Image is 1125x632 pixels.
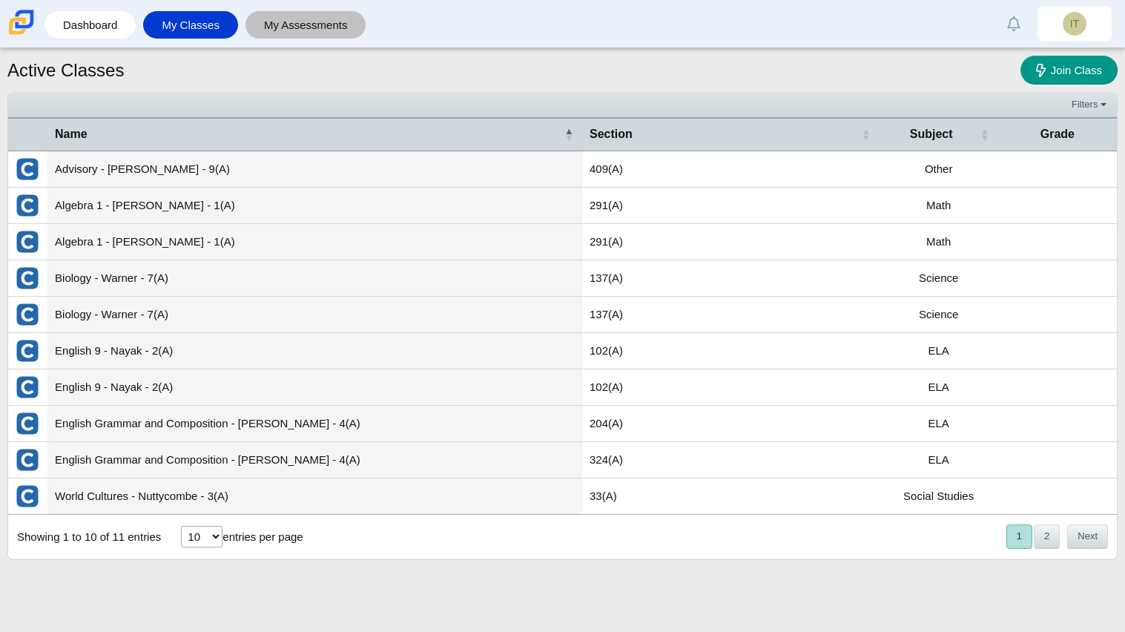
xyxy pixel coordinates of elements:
span: Section [590,128,633,140]
a: My Classes [151,11,231,39]
td: Math [880,188,998,224]
span: Name : Activate to invert sorting [564,119,573,150]
img: External class connected through Clever [16,448,39,472]
td: 409(A) [582,151,880,188]
span: Subject [910,128,953,140]
td: ELA [880,406,998,442]
td: 204(A) [582,406,880,442]
img: External class connected through Clever [16,157,39,181]
td: ELA [880,333,998,369]
td: English 9 - Nayak - 2(A) [47,333,582,369]
a: Join Class [1020,56,1118,85]
td: Science [880,297,998,333]
td: 137(A) [582,260,880,297]
td: Biology - Warner - 7(A) [47,297,582,333]
td: 102(A) [582,333,880,369]
div: Showing 1 to 10 of 11 entries [8,515,161,559]
td: World Cultures - Nuttycombe - 3(A) [47,478,582,515]
nav: pagination [1005,524,1108,549]
span: Subject : Activate to sort [980,119,989,150]
h1: Active Classes [7,58,124,83]
img: External class connected through Clever [16,412,39,435]
span: Join Class [1051,64,1102,76]
td: English Grammar and Composition - [PERSON_NAME] - 4(A) [47,442,582,478]
td: Other [880,151,998,188]
td: Math [880,224,998,260]
td: Advisory - [PERSON_NAME] - 9(A) [47,151,582,188]
button: 2 [1034,524,1060,549]
td: ELA [880,442,998,478]
span: IT [1070,19,1079,29]
td: 291(A) [582,188,880,224]
a: IT [1037,6,1112,42]
td: Biology - Warner - 7(A) [47,260,582,297]
a: Alerts [997,7,1030,40]
img: External class connected through Clever [16,303,39,326]
td: ELA [880,369,998,406]
td: 324(A) [582,442,880,478]
td: Social Studies [880,478,998,515]
td: Algebra 1 - [PERSON_NAME] - 1(A) [47,188,582,224]
a: Dashboard [52,11,128,39]
td: English 9 - Nayak - 2(A) [47,369,582,406]
td: Science [880,260,998,297]
button: Next [1067,524,1108,549]
a: My Assessments [253,11,359,39]
img: External class connected through Clever [16,194,39,217]
span: Name [55,128,88,140]
td: 291(A) [582,224,880,260]
img: Carmen School of Science & Technology [6,7,37,38]
img: External class connected through Clever [16,484,39,508]
td: 33(A) [582,478,880,515]
td: 137(A) [582,297,880,333]
span: Section : Activate to sort [862,119,871,150]
img: External class connected through Clever [16,339,39,363]
a: Filters [1068,97,1113,112]
span: Grade [1040,128,1075,140]
td: 102(A) [582,369,880,406]
td: Algebra 1 - [PERSON_NAME] - 1(A) [47,224,582,260]
img: External class connected through Clever [16,375,39,399]
img: External class connected through Clever [16,230,39,254]
label: entries per page [222,530,303,543]
td: English Grammar and Composition - [PERSON_NAME] - 4(A) [47,406,582,442]
a: Carmen School of Science & Technology [6,27,37,40]
button: 1 [1006,524,1032,549]
img: External class connected through Clever [16,266,39,290]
